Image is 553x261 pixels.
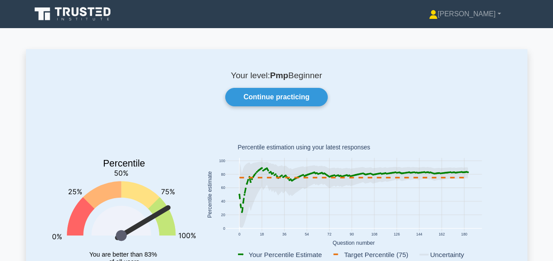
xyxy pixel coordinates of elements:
[47,70,506,81] p: Your level: Beginner
[219,159,225,163] text: 100
[333,240,375,246] text: Question number
[223,226,225,231] text: 0
[207,171,213,218] text: Percentile estimate
[225,88,327,106] a: Continue practicing
[327,232,332,236] text: 72
[238,144,370,151] text: Percentile estimation using your latest responses
[260,232,264,236] text: 18
[350,232,354,236] text: 90
[282,232,286,236] text: 36
[221,199,225,203] text: 40
[439,232,445,236] text: 162
[393,232,399,236] text: 126
[270,71,289,80] b: Pmp
[304,232,309,236] text: 54
[221,172,225,177] text: 80
[89,251,157,258] tspan: You are better than 83%
[408,5,522,23] a: [PERSON_NAME]
[461,232,467,236] text: 180
[221,213,225,217] text: 20
[238,232,240,236] text: 0
[103,158,145,169] text: Percentile
[416,232,422,236] text: 144
[371,232,377,236] text: 108
[221,186,225,190] text: 60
